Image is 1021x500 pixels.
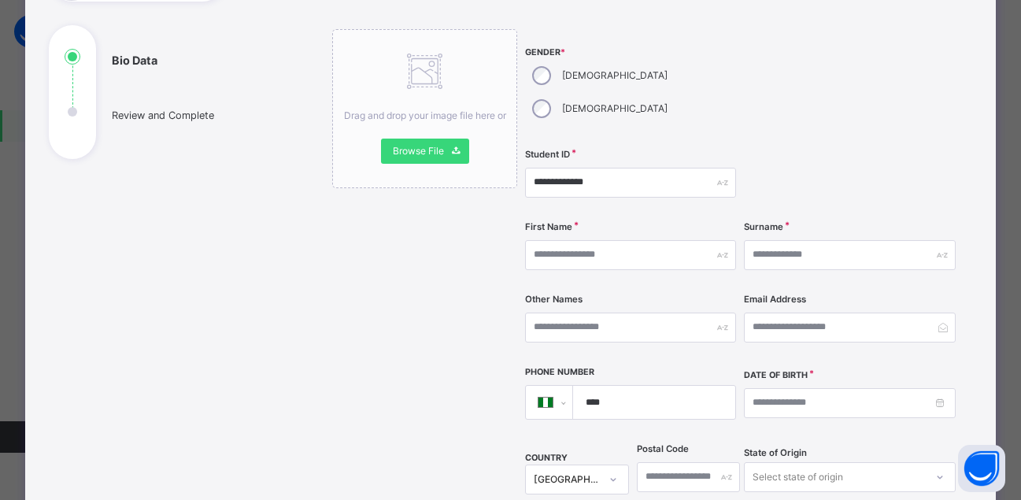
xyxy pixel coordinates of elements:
[525,453,568,463] span: COUNTRY
[753,462,843,492] div: Select state of origin
[958,445,1005,492] button: Open asap
[744,293,806,306] label: Email Address
[637,443,689,456] label: Postal Code
[744,446,807,460] span: State of Origin
[393,144,444,158] span: Browse File
[525,293,583,306] label: Other Names
[525,220,572,234] label: First Name
[562,69,668,83] label: [DEMOGRAPHIC_DATA]
[525,148,570,161] label: Student ID
[744,369,808,382] label: Date of Birth
[534,472,599,487] div: [GEOGRAPHIC_DATA]
[344,109,506,121] span: Drag and drop your image file here or
[525,366,594,379] label: Phone Number
[744,220,783,234] label: Surname
[525,46,736,59] span: Gender
[332,29,517,188] div: Drag and drop your image file here orBrowse File
[562,102,668,116] label: [DEMOGRAPHIC_DATA]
